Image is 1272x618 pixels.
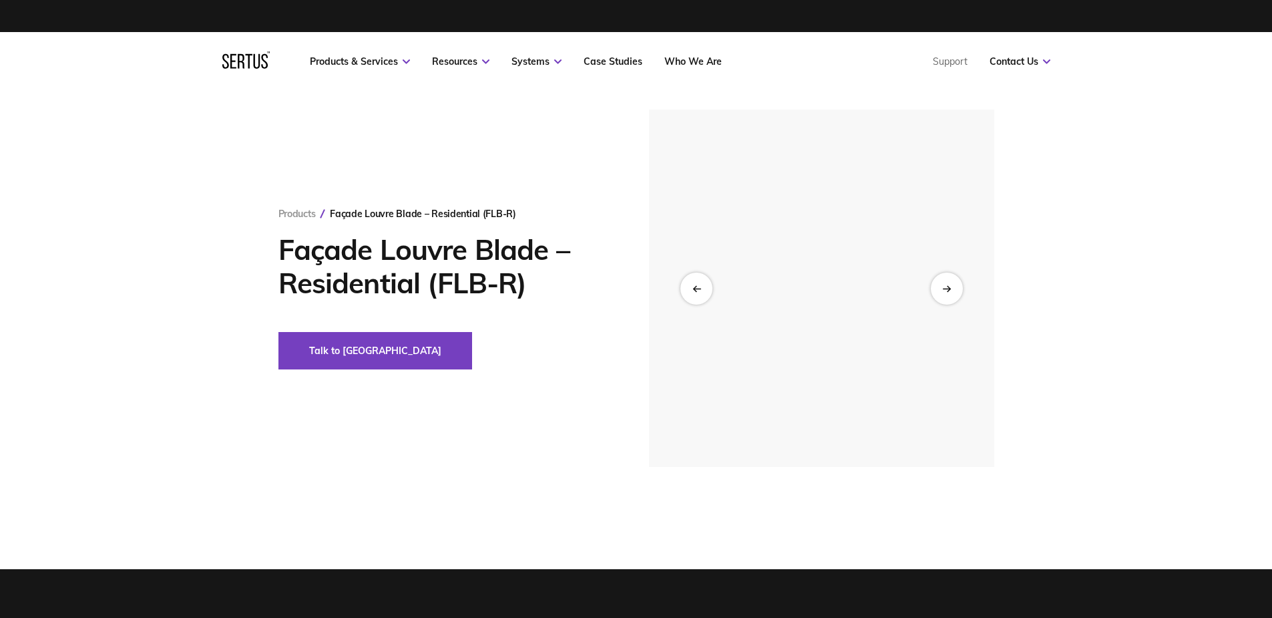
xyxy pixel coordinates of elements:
[278,233,609,300] h1: Façade Louvre Blade – Residential (FLB-R)
[511,55,562,67] a: Systems
[278,208,316,220] a: Products
[432,55,489,67] a: Resources
[584,55,642,67] a: Case Studies
[310,55,410,67] a: Products & Services
[278,332,472,369] button: Talk to [GEOGRAPHIC_DATA]
[933,55,968,67] a: Support
[664,55,722,67] a: Who We Are
[990,55,1050,67] a: Contact Us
